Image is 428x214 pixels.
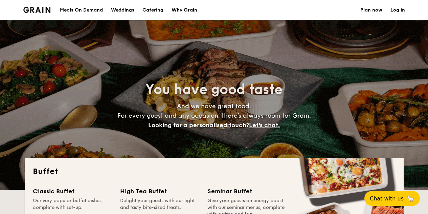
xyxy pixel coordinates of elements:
span: Let's chat. [249,121,280,129]
button: Chat with us🦙 [364,191,420,206]
span: And we have great food. For every guest and any occasion, there’s always room for Grain. [117,102,311,129]
div: Classic Buffet [33,187,112,196]
span: Chat with us [370,195,404,202]
span: You have good taste [145,81,283,98]
div: High Tea Buffet [120,187,199,196]
h2: Buffet [33,166,396,177]
div: Seminar Buffet [207,187,287,196]
img: Grain [23,7,51,13]
a: Logotype [23,7,51,13]
span: 🦙 [406,195,414,202]
span: Looking for a personalised touch? [148,121,249,129]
